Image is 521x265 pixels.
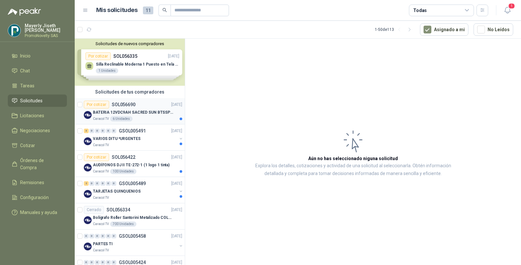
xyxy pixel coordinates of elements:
p: Bolígrafo Roller Santorini Metalizado COLOR MORADO 1logo [93,215,174,221]
div: Todas [413,7,427,14]
p: Caracol TV [93,116,109,121]
p: VARIOS DITU *URGENTES [93,136,140,142]
a: Configuración [8,191,67,204]
div: 0 [95,181,100,186]
p: SOL056422 [112,155,135,159]
div: 0 [106,234,111,238]
div: 0 [106,260,111,265]
p: [DATE] [171,102,182,108]
span: 1 [508,3,515,9]
p: SOL056334 [107,208,130,212]
div: Solicitudes de tus compradores [75,86,185,98]
span: Manuales y ayuda [20,209,57,216]
div: 0 [89,260,94,265]
p: Explora los detalles, cotizaciones y actividad de una solicitud al seleccionarla. Obtén informaci... [250,162,456,178]
div: Por cotizar [84,101,109,108]
div: 0 [100,260,105,265]
div: 2 [84,181,89,186]
span: Órdenes de Compra [20,157,61,171]
div: 1 - 50 de 113 [375,24,415,35]
p: Mayerly Jiseth [PERSON_NAME] [25,23,67,32]
a: 0 0 0 0 0 0 GSOL005458[DATE] Company LogoPARTES TICaracol TV [84,232,184,253]
img: Company Logo [84,137,92,145]
div: 3 [84,129,89,133]
p: AUDÍFONOS DJ II TE-272-1 (1 logo 1 tinta) [93,162,170,168]
p: [DATE] [171,154,182,160]
div: 700 Unidades [110,221,136,227]
img: Company Logo [84,190,92,198]
div: 100 Unidades [110,169,136,174]
img: Company Logo [8,24,20,37]
p: [DATE] [171,128,182,134]
p: SOL056690 [112,102,135,107]
p: PARTES TI [93,241,113,247]
a: Remisiones [8,176,67,189]
span: Negociaciones [20,127,50,134]
div: 6 Unidades [110,116,133,121]
p: GSOL005491 [119,129,146,133]
p: TARJETAS QUINQUENIOS [93,188,141,195]
p: Caracol TV [93,221,109,227]
div: 0 [111,260,116,265]
a: Licitaciones [8,109,67,122]
div: Por cotizar [84,153,109,161]
div: 0 [89,181,94,186]
div: 0 [95,129,100,133]
span: Remisiones [20,179,44,186]
a: Negociaciones [8,124,67,137]
div: 0 [100,234,105,238]
div: Cerrado [84,206,104,214]
button: Asignado a mi [420,23,468,36]
a: Manuales y ayuda [8,206,67,219]
span: Solicitudes [20,97,43,104]
a: Tareas [8,80,67,92]
p: BATERIA 12VDC9AH SACRED SUN BTSSP12-9HR [93,109,174,116]
span: Cotizar [20,142,35,149]
span: 11 [143,6,153,14]
a: CerradoSOL056334[DATE] Company LogoBolígrafo Roller Santorini Metalizado COLOR MORADO 1logoCaraco... [75,203,185,230]
div: 0 [106,129,111,133]
div: 0 [100,129,105,133]
div: 0 [95,260,100,265]
h1: Mis solicitudes [96,6,138,15]
img: Company Logo [84,216,92,224]
img: Company Logo [84,243,92,250]
p: [DATE] [171,233,182,239]
img: Logo peakr [8,8,41,16]
span: Licitaciones [20,112,44,119]
h3: Aún no has seleccionado niguna solicitud [308,155,398,162]
a: 2 0 0 0 0 0 GSOL005489[DATE] Company LogoTARJETAS QUINQUENIOSCaracol TV [84,180,184,200]
a: 3 0 0 0 0 0 GSOL005491[DATE] Company LogoVARIOS DITU *URGENTESCaracol TV [84,127,184,148]
p: GSOL005424 [119,260,146,265]
a: Por cotizarSOL056690[DATE] Company LogoBATERIA 12VDC9AH SACRED SUN BTSSP12-9HRCaracol TV6 Unidades [75,98,185,124]
a: Chat [8,65,67,77]
span: Tareas [20,82,34,89]
div: 0 [111,234,116,238]
p: Caracol TV [93,248,109,253]
p: GSOL005458 [119,234,146,238]
p: Caracol TV [93,195,109,200]
a: Cotizar [8,139,67,152]
span: Inicio [20,52,31,59]
span: Chat [20,67,30,74]
div: 0 [111,129,116,133]
a: Por cotizarSOL056422[DATE] Company LogoAUDÍFONOS DJ II TE-272-1 (1 logo 1 tinta)Caracol TV100 Uni... [75,151,185,177]
a: Órdenes de Compra [8,154,67,174]
img: Company Logo [84,164,92,171]
span: search [162,8,167,12]
button: Solicitudes de nuevos compradores [77,41,182,46]
p: PromoNovelty SAS [25,34,67,38]
div: 0 [106,181,111,186]
div: 0 [84,234,89,238]
div: 0 [89,234,94,238]
a: Inicio [8,50,67,62]
img: Company Logo [84,111,92,119]
a: Solicitudes [8,95,67,107]
p: Caracol TV [93,169,109,174]
p: [DATE] [171,207,182,213]
div: Solicitudes de nuevos compradoresPor cotizarSOL056335[DATE] Silla Reclinable Moderna 1 Puesto en ... [75,39,185,86]
div: 0 [111,181,116,186]
p: Caracol TV [93,143,109,148]
span: Configuración [20,194,49,201]
div: 0 [95,234,100,238]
